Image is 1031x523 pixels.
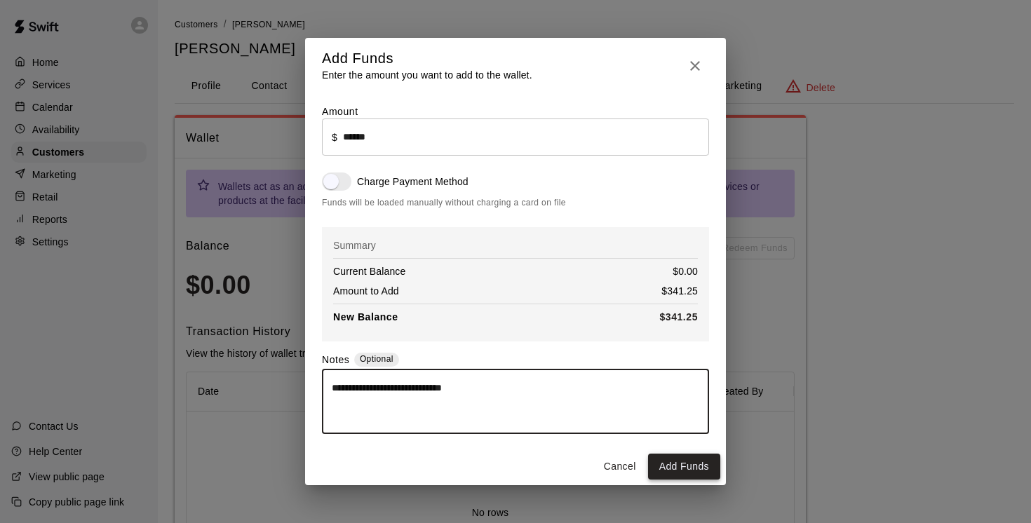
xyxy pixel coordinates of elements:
p: $ [332,130,337,144]
p: Amount to Add [333,284,399,298]
label: Amount [322,106,358,117]
label: Notes [322,353,349,369]
button: Cancel [598,454,642,480]
p: $341.25 [659,310,698,325]
span: Funds will be loaded manually without charging a card on file [322,196,709,210]
p: $341.25 [661,284,698,298]
span: Optional [360,354,393,364]
h5: Add Funds [322,49,532,68]
p: Charge Payment Method [357,175,469,189]
p: Summary [333,238,698,252]
p: Current Balance [333,264,405,278]
button: Add Funds [648,454,720,480]
p: Enter the amount you want to add to the wallet. [322,68,532,82]
p: New Balance [333,310,398,325]
p: $0.00 [673,264,698,278]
